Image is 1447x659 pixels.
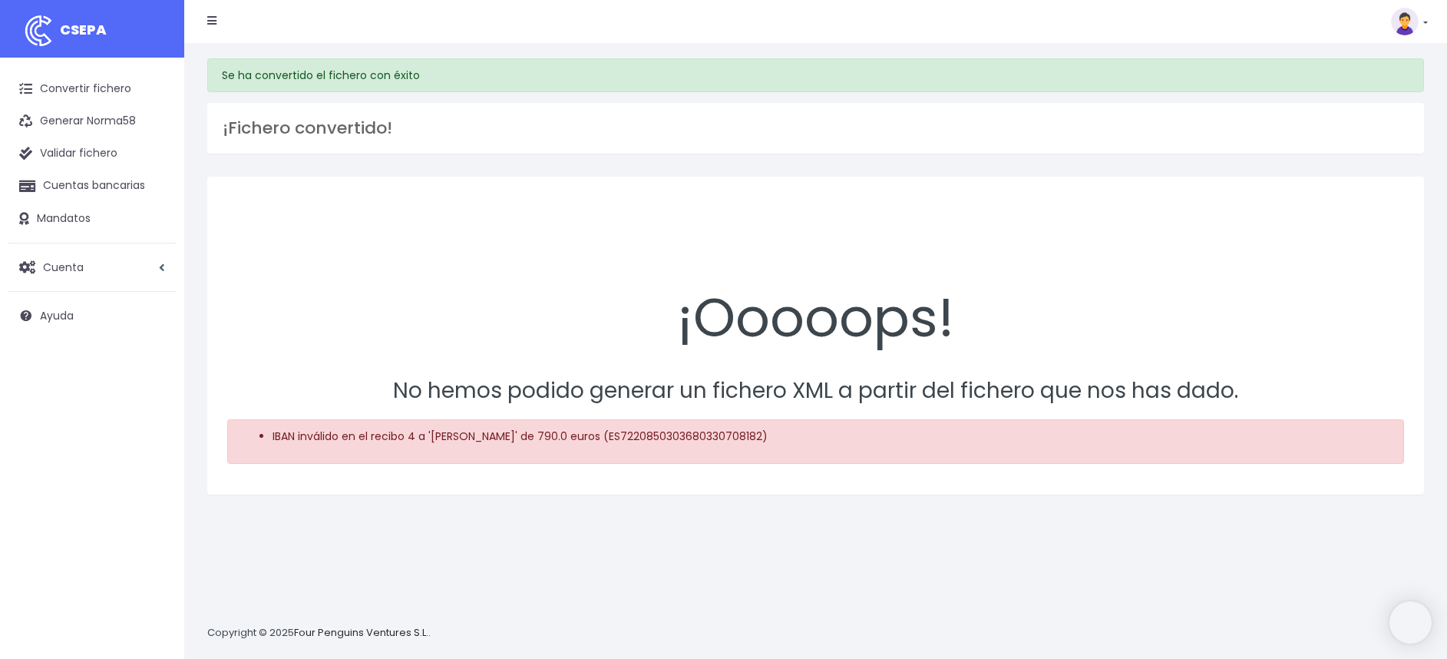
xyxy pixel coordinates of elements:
[294,625,428,640] a: Four Penguins Ventures S.L.
[8,170,177,202] a: Cuentas bancarias
[8,73,177,105] a: Convertir fichero
[8,137,177,170] a: Validar fichero
[8,300,177,332] a: Ayuda
[223,118,1409,138] h3: ¡Fichero convertido!
[43,259,84,274] span: Cuenta
[1391,8,1419,35] img: profile
[207,58,1424,92] div: Se ha convertido el fichero con éxito
[8,203,177,235] a: Mandatos
[273,429,1390,445] li: IBAN inválido en el recibo 4 a '[PERSON_NAME]' de 790.0 euros (ES7220850303680330708182)
[8,251,177,283] a: Cuenta
[8,105,177,137] a: Generar Norma58
[207,625,431,641] p: Copyright © 2025 .
[19,12,58,50] img: logo
[40,308,74,323] span: Ayuda
[227,374,1404,409] p: No hemos podido generar un fichero XML a partir del fichero que nos has dado.
[227,197,1404,358] div: ¡Ooooops!
[60,20,107,39] span: CSEPA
